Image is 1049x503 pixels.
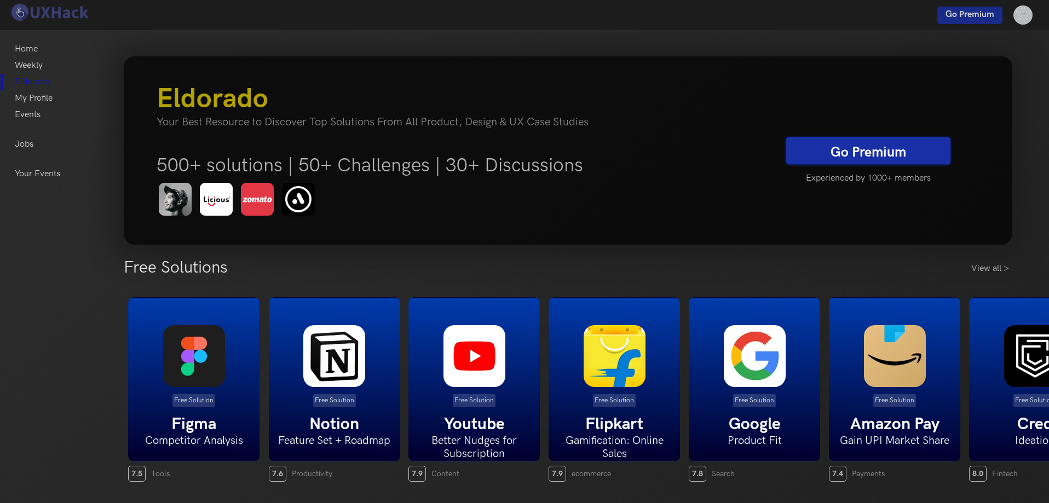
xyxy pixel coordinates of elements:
span: 7.6 [269,466,286,482]
span: Tools [151,469,170,478]
h6: Gamification: Online Sales [549,434,679,460]
span: 7.4 [829,466,846,482]
h3: Eldorado [157,83,770,115]
a: Free Solution Youtube Better Nudges for Subscription 7.9 Content [408,297,540,482]
a: My Profile [15,90,53,107]
h6: Better Nudges for Subscription [409,434,539,460]
span: Fintech [992,469,1018,478]
span: 7.5 [128,466,146,482]
span: 8.0 [969,466,987,482]
p: Free Solution [453,394,495,407]
span: Search [712,469,735,478]
h6: Gain UPI Market Share [829,434,960,447]
h5: Google [689,414,820,434]
h5: Flipkart [549,414,679,434]
h6: Feature Set + Roadmap [269,434,400,447]
a: Eldorado [15,74,50,90]
h5: Notion [269,414,400,434]
span: Content [431,469,459,478]
p: Free Solution [172,394,215,407]
a: Free Solution Flipkart Gamification: Online Sales 7.9 ecommerce [549,297,680,482]
h6: Competitor Analysis [129,434,259,447]
a: Home [15,41,38,57]
a: Jobs [15,136,33,153]
h5: 500+ solutions | 50+ Challenges | 30+ Discussions [157,154,770,177]
a: View all > [971,262,1012,275]
p: Free Solution [873,394,916,407]
span: Payments [852,469,885,478]
a: Go Premium [786,137,950,164]
h5: Experienced by 1000+ members [786,167,950,190]
img: Your profile pic [1013,5,1033,25]
a: Free Solution Figma Competitor Analysis 7.5 Tools [128,297,260,482]
span: 7.9 [549,466,566,482]
span: 7.8 [689,466,706,482]
a: Go Premium [937,7,1002,24]
a: Free Solution Amazon Pay Gain UPI Market Share 7.4 Payments [829,297,960,482]
a: Free Solution Notion Feature Set + Roadmap 7.6 Productivity [269,297,400,482]
h5: Amazon Pay [829,414,960,434]
span: Go Premium [946,9,994,20]
p: Free Solution [313,394,356,407]
h4: Your Best Resource to Discover Top Solutions From All Product, Design & UX Case Studies [157,115,770,129]
a: Weekly [15,57,43,74]
p: Free Solution [593,394,636,407]
a: Events [15,107,41,123]
span: ecommerce [572,469,611,478]
img: eldorado-banner-1.png [157,181,321,218]
a: Free Solution Google Product Fit 7.8 Search [689,297,820,482]
h6: Product Fit [689,434,820,447]
a: Your Events [15,166,60,182]
img: UXHack logo [8,3,90,22]
h5: Figma [129,414,259,434]
h5: Youtube [409,414,539,434]
p: Free Solution [733,394,776,407]
span: Productivity [292,469,332,478]
span: 7.9 [408,466,426,482]
h3: Free Solutions [124,258,228,277]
